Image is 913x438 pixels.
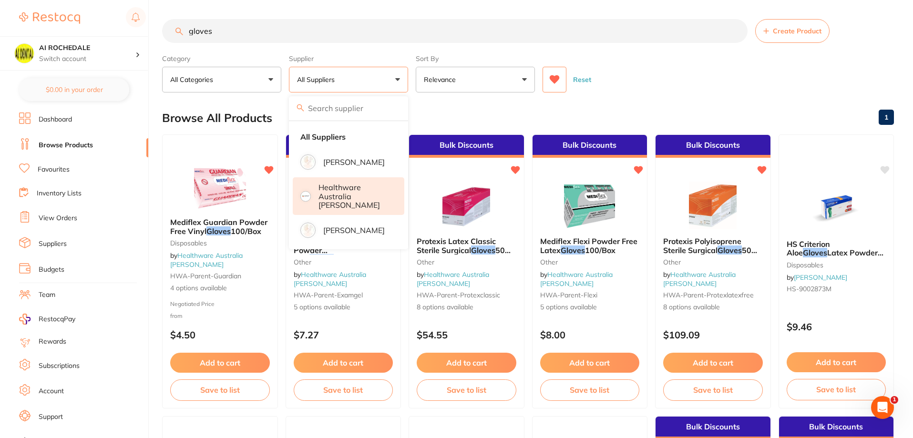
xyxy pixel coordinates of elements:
[39,337,66,346] a: Rewards
[663,329,763,340] p: $109.09
[417,258,516,266] small: other
[189,164,251,210] img: Mediflex Guardian Powder Free Vinyl Gloves 100/Box
[585,245,616,255] span: 100/Box
[773,27,821,35] span: Create Product
[289,67,408,92] button: All Suppliers
[787,248,883,266] span: Latex Powder Free Green Medium x 100
[891,396,898,404] span: 1
[416,54,535,63] label: Sort By
[38,165,70,174] a: Favourites
[663,237,763,255] b: Protexis Polyisoprene Sterile Surgical Gloves 50 Pairs/Box
[323,158,385,166] p: [PERSON_NAME]
[294,353,393,373] button: Add to cart
[170,379,270,400] button: Save to list
[170,217,267,235] span: Mediflex Guardian Powder Free Vinyl
[471,245,495,255] em: Gloves
[540,379,640,400] button: Save to list
[293,127,404,147] li: Clear selection
[170,301,270,307] small: Negotiated Price
[286,135,401,158] div: Bulk Discounts
[309,254,334,264] em: Gloves
[787,352,886,372] button: Add to cart
[656,135,770,158] div: Bulk Discounts
[879,108,894,127] a: 1
[294,270,366,287] a: Healthware Australia [PERSON_NAME]
[19,78,129,101] button: $0.00 in your order
[170,284,270,293] span: 4 options available
[417,303,516,312] span: 8 options available
[19,314,31,325] img: RestocqPay
[663,236,741,255] span: Protexis Polyisoprene Sterile Surgical
[39,141,93,150] a: Browse Products
[294,379,393,400] button: Save to list
[206,226,231,236] em: Gloves
[294,270,366,287] span: by
[39,43,135,53] h4: AI ROCHEDALE
[323,226,385,234] p: [PERSON_NAME]
[294,291,363,299] span: HWA-parent-examgel
[39,412,63,422] a: Support
[682,182,744,229] img: Protexis Polyisoprene Sterile Surgical Gloves 50 Pairs/Box
[417,270,489,287] a: Healthware Australia [PERSON_NAME]
[294,329,393,340] p: $7.27
[302,193,309,200] img: Healthware Australia Ridley
[540,329,640,340] p: $8.00
[540,237,640,255] b: Mediflex Flexi Powder Free Latex Gloves 100/Box
[787,273,847,282] span: by
[39,239,67,249] a: Suppliers
[162,54,281,63] label: Category
[170,218,270,235] b: Mediflex Guardian Powder Free Vinyl Gloves 100/Box
[540,270,613,287] span: by
[294,258,393,266] small: other
[334,254,364,264] span: 100/Box
[39,387,64,396] a: Account
[294,303,393,312] span: 5 options available
[289,96,408,120] input: Search supplier
[170,329,270,340] p: $4.50
[417,379,516,400] button: Save to list
[663,291,754,299] span: HWA-parent-protexlatexfree
[417,353,516,373] button: Add to cart
[787,240,886,257] b: HS Criterion Aloe Gloves Latex Powder Free Green Medium x 100
[424,75,460,84] p: Relevance
[663,353,763,373] button: Add to cart
[416,67,535,92] button: Relevance
[170,75,217,84] p: All Categories
[417,329,516,340] p: $54.55
[39,315,75,324] span: RestocqPay
[663,258,763,266] small: other
[718,245,742,255] em: Gloves
[170,272,241,280] span: HWA-parent-guardian
[37,189,82,198] a: Inventory Lists
[170,251,243,268] a: Healthware Australia [PERSON_NAME]
[794,273,847,282] a: [PERSON_NAME]
[663,303,763,312] span: 8 options available
[540,258,640,266] small: other
[787,321,886,332] p: $9.46
[39,54,135,64] p: Switch account
[162,112,272,125] h2: Browse All Products
[787,379,886,400] button: Save to list
[409,135,524,158] div: Bulk Discounts
[540,303,640,312] span: 5 options available
[19,7,80,29] a: Restocq Logo
[803,248,827,257] em: Gloves
[787,285,831,293] span: HS-9002873M
[297,75,339,84] p: All Suppliers
[787,239,830,257] span: HS Criterion Aloe
[570,67,594,92] button: Reset
[663,245,757,264] span: 50 Pairs/Box
[302,156,314,168] img: Adam Dental
[787,261,886,269] small: disposables
[170,353,270,373] button: Add to cart
[435,182,497,229] img: Protexis Latex Classic Sterile Surgical Gloves 50 Pairs/Box
[289,54,408,63] label: Supplier
[39,290,55,300] a: Team
[663,270,736,287] a: Healthware Australia [PERSON_NAME]
[170,312,183,319] span: from
[540,291,597,299] span: HWA-parent-flexi
[170,251,243,268] span: by
[19,314,75,325] a: RestocqPay
[170,239,270,247] small: Disposables
[417,291,500,299] span: HWA-parent-protexclassic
